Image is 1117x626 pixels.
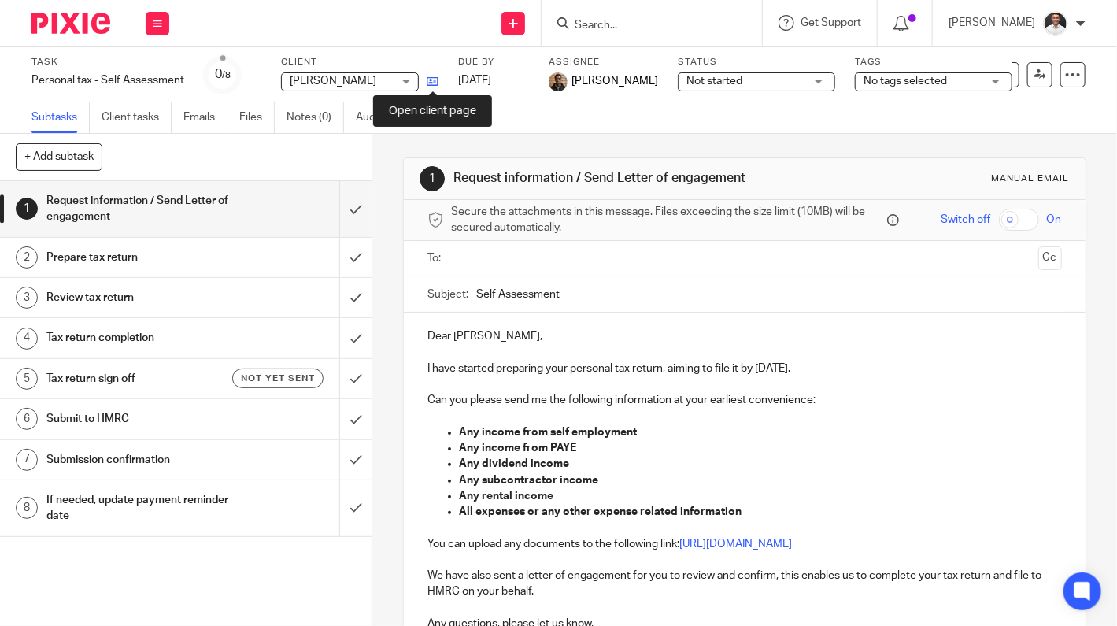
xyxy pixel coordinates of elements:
h1: Submit to HMRC [46,407,231,431]
img: Pixie [31,13,110,34]
div: Personal tax - Self Assessment [31,72,184,88]
label: Due by [458,56,529,69]
div: 1 [420,166,445,191]
span: [DATE] [458,75,491,86]
input: Search [573,19,715,33]
p: We have also sent a letter of engagement for you to review and confirm, this enables us to comple... [427,568,1061,600]
p: [PERSON_NAME] [949,15,1035,31]
a: [URL][DOMAIN_NAME] [679,539,792,550]
span: Switch off [941,212,991,228]
button: + Add subtask [16,143,102,170]
a: Audit logs [356,102,416,133]
span: [PERSON_NAME] [571,73,658,89]
div: 8 [16,497,38,519]
strong: Any income from PAYE [459,443,576,454]
a: Emails [183,102,227,133]
h1: Request information / Send Letter of engagement [453,170,779,187]
strong: All expenses or any other expense related information [459,506,742,517]
label: Client [281,56,438,69]
span: Secure the attachments in this message. Files exceeding the size limit (10MB) will be secured aut... [451,204,883,236]
strong: Any subcontractor income [459,475,598,486]
button: Cc [1038,246,1062,270]
strong: Any rental income [459,491,553,502]
img: WhatsApp%20Image%202025-04-23%20.jpg [549,72,568,91]
p: Dear [PERSON_NAME], [427,328,1061,344]
div: 3 [16,287,38,309]
p: I have started preparing your personal tax return, aiming to file it by [DATE]. [427,361,1061,376]
a: Notes (0) [287,102,344,133]
a: Subtasks [31,102,90,133]
div: 6 [16,408,38,430]
span: [PERSON_NAME] [290,76,376,87]
div: 2 [16,246,38,269]
h1: Tax return completion [46,326,231,350]
div: 1 [16,198,38,220]
span: No tags selected [864,76,947,87]
label: Task [31,56,184,69]
label: Tags [855,56,1012,69]
strong: Any dividend income [459,458,569,469]
h1: Submission confirmation [46,448,231,472]
div: Manual email [992,172,1070,185]
label: Assignee [549,56,658,69]
div: 7 [16,449,38,471]
label: Subject: [427,287,468,302]
h1: Review tax return [46,286,231,309]
h1: If needed, update payment reminder date [46,488,231,528]
label: Status [678,56,835,69]
h1: Tax return sign off [46,367,231,391]
label: To: [427,250,445,266]
span: Not yet sent [241,372,315,385]
a: Files [239,102,275,133]
div: 0 [215,65,231,83]
small: /8 [222,71,231,80]
strong: Any income from self employment [459,427,637,438]
h1: Request information / Send Letter of engagement [46,189,231,229]
p: Can you please send me the following information at your earliest convenience: [427,392,1061,408]
span: Not started [686,76,742,87]
span: On [1047,212,1062,228]
h1: Prepare tax return [46,246,231,269]
p: You can upload any documents to the following link: [427,536,1061,552]
img: dom%20slack.jpg [1043,11,1068,36]
div: 5 [16,368,38,390]
span: Get Support [801,17,861,28]
a: Client tasks [102,102,172,133]
div: 4 [16,328,38,350]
